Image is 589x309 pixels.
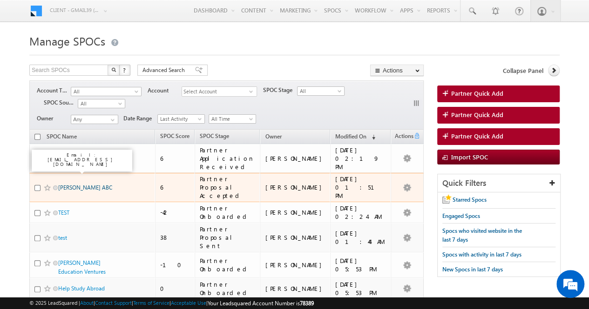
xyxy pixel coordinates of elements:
[200,225,256,250] div: Partner Proposal Sent
[106,115,117,125] a: Show All Items
[34,134,41,140] input: Check all records
[331,131,380,143] a: Modified On (sorted descending)
[200,175,256,200] div: Partner Proposal Accepted
[437,128,560,145] a: Partner Quick Add
[300,300,314,307] span: 78389
[298,87,342,95] span: All
[37,114,71,123] span: Owner
[133,300,169,306] a: Terms of Service
[29,33,105,48] span: Manage SPOCs
[209,114,256,124] a: All Time
[265,133,281,140] span: Owner
[335,175,386,200] div: [DATE] 01:51 PM
[200,256,256,273] div: Partner Onboarded
[142,66,188,74] span: Advanced Search
[71,87,135,96] span: All
[35,152,129,166] p: Email: [EMAIL_ADDRESS][DOMAIN_NAME]
[156,131,194,143] a: SPOC Score
[442,227,522,243] span: Spocs who visited website in the last 7 days
[148,86,182,95] span: Account
[209,115,253,123] span: All Time
[438,174,560,192] div: Quick Filters
[442,251,521,258] span: Spocs with activity in last 7 days
[158,115,202,123] span: Last Activity
[71,115,118,124] input: Type to Search
[182,86,257,97] div: Select Account
[265,208,326,217] div: [PERSON_NAME]
[208,300,314,307] span: Your Leadsquared Account Number is
[335,204,386,221] div: [DATE] 02:24 AM
[200,132,229,139] span: SPOC Stage
[111,67,116,72] img: Search
[335,280,386,297] div: [DATE] 05:53 PM
[42,131,81,144] a: SPOC Name
[182,87,249,97] span: Select Account
[80,300,94,306] a: About
[200,146,256,171] div: Partner Application Received
[453,196,487,203] span: Starred Spocs
[265,261,326,269] div: [PERSON_NAME]
[160,233,190,242] div: 38
[368,133,375,141] span: (sorted descending)
[391,131,413,143] span: Actions
[297,86,345,96] a: All
[265,284,326,293] div: [PERSON_NAME]
[335,146,386,171] div: [DATE] 02:19 PM
[370,65,424,76] button: Actions
[37,86,71,95] span: Account Type
[265,233,326,242] div: [PERSON_NAME]
[160,132,190,139] span: SPOC Score
[160,183,190,191] div: 6
[503,66,543,75] span: Collapse Panel
[335,256,386,273] div: [DATE] 05:53 PM
[451,153,488,161] span: Import SPOC
[58,259,106,275] a: [PERSON_NAME] Education Ventures
[442,212,480,219] span: Engaged Spocs
[157,114,205,124] a: Last Activity
[58,234,67,241] a: test
[50,6,99,15] span: Client - gmail39 (78389)
[171,300,206,306] a: Acceptable Use
[78,99,125,108] a: All
[71,87,142,96] a: All
[58,209,69,216] a: TEST
[451,89,503,98] span: Partner Quick Add
[58,184,112,191] a: [PERSON_NAME] ABC
[335,133,366,140] span: Modified On
[160,208,190,217] div: -42
[263,86,297,94] span: SPOC Stage
[95,300,132,306] a: Contact Support
[451,111,503,119] span: Partner Quick Add
[265,183,326,191] div: [PERSON_NAME]
[249,89,257,93] span: select
[123,114,157,123] span: Date Range
[160,154,190,163] div: 6
[160,261,190,269] div: -10
[437,107,560,124] a: Partner Quick Add
[29,299,314,308] span: © 2025 LeadSquared | | | | |
[123,66,127,74] span: ?
[200,204,256,221] div: Partner Onboarded
[58,285,105,292] a: Help Study Abroad
[44,99,78,107] span: SPOC Source
[200,280,256,297] div: Partner Onboarded
[265,154,326,163] div: [PERSON_NAME]
[160,284,190,293] div: 0
[195,131,234,143] a: SPOC Stage
[437,85,560,102] a: Partner Quick Add
[451,132,503,140] span: Partner Quick Add
[442,266,503,273] span: New Spocs in last 7 days
[78,99,122,108] span: All
[119,65,130,76] button: ?
[335,229,386,246] div: [DATE] 01:44 AM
